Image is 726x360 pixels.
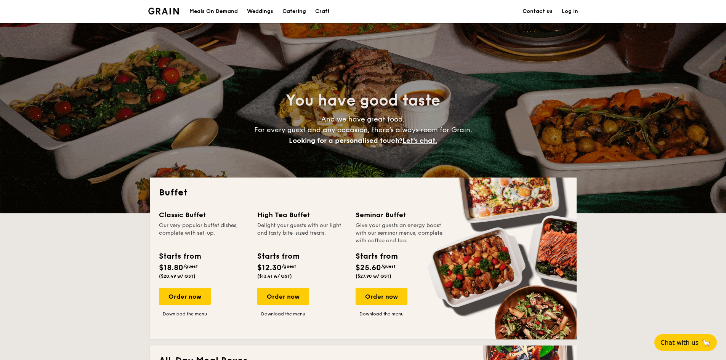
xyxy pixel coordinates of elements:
[183,264,198,269] span: /guest
[257,222,346,245] div: Delight your guests with our light and tasty bite-sized treats.
[402,136,437,145] span: Let's chat.
[356,274,391,279] span: ($27.90 w/ GST)
[257,263,282,272] span: $12.30
[257,210,346,220] div: High Tea Buffet
[286,91,440,110] span: You have good taste
[159,187,567,199] h2: Buffet
[289,136,402,145] span: Looking for a personalised touch?
[702,338,711,347] span: 🦙
[356,263,381,272] span: $25.60
[159,222,248,245] div: Our very popular buffet dishes, complete with set-up.
[257,311,309,317] a: Download the menu
[356,251,397,262] div: Starts from
[257,288,309,305] div: Order now
[159,251,200,262] div: Starts from
[159,263,183,272] span: $18.80
[356,288,407,305] div: Order now
[257,251,299,262] div: Starts from
[159,210,248,220] div: Classic Buffet
[148,8,179,14] img: Grain
[356,210,445,220] div: Seminar Buffet
[381,264,396,269] span: /guest
[356,311,407,317] a: Download the menu
[257,274,292,279] span: ($13.41 w/ GST)
[159,311,211,317] a: Download the menu
[254,115,472,145] span: And we have great food. For every guest and any occasion, there’s always room for Grain.
[282,264,296,269] span: /guest
[159,274,196,279] span: ($20.49 w/ GST)
[159,288,211,305] div: Order now
[356,222,445,245] div: Give your guests an energy boost with our seminar menus, complete with coffee and tea.
[148,8,179,14] a: Logotype
[654,334,717,351] button: Chat with us🦙
[660,339,699,346] span: Chat with us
